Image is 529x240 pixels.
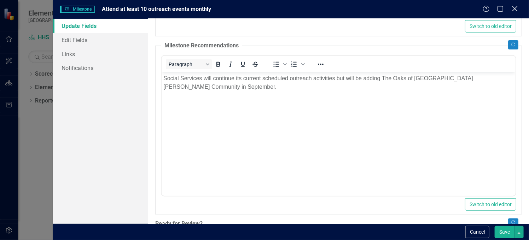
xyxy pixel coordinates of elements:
button: Bold [212,59,224,69]
span: Milestone [60,6,95,13]
p: The outreach events/contacts for [DATE] are 21 [2,2,352,10]
label: Ready for Review? [155,220,522,228]
button: Switch to old editor [465,20,516,33]
a: Update Fields [53,19,148,33]
button: Block Paragraph [166,59,212,69]
iframe: Rich Text Area [162,72,516,196]
a: Edit Fields [53,33,148,47]
span: Attend at least 10 outreach events monthly [102,6,211,12]
span: Paragraph [169,62,203,67]
button: Strikethrough [249,59,261,69]
div: Numbered list [288,59,306,69]
button: Italic [225,59,237,69]
button: Save [495,226,515,238]
legend: Milestone Recommendations [161,42,242,50]
a: Links [53,47,148,61]
button: Cancel [465,226,489,238]
button: Switch to old editor [465,198,516,211]
div: Bullet list [270,59,288,69]
button: Underline [237,59,249,69]
button: Reveal or hide additional toolbar items [315,59,327,69]
a: Notifications [53,61,148,75]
